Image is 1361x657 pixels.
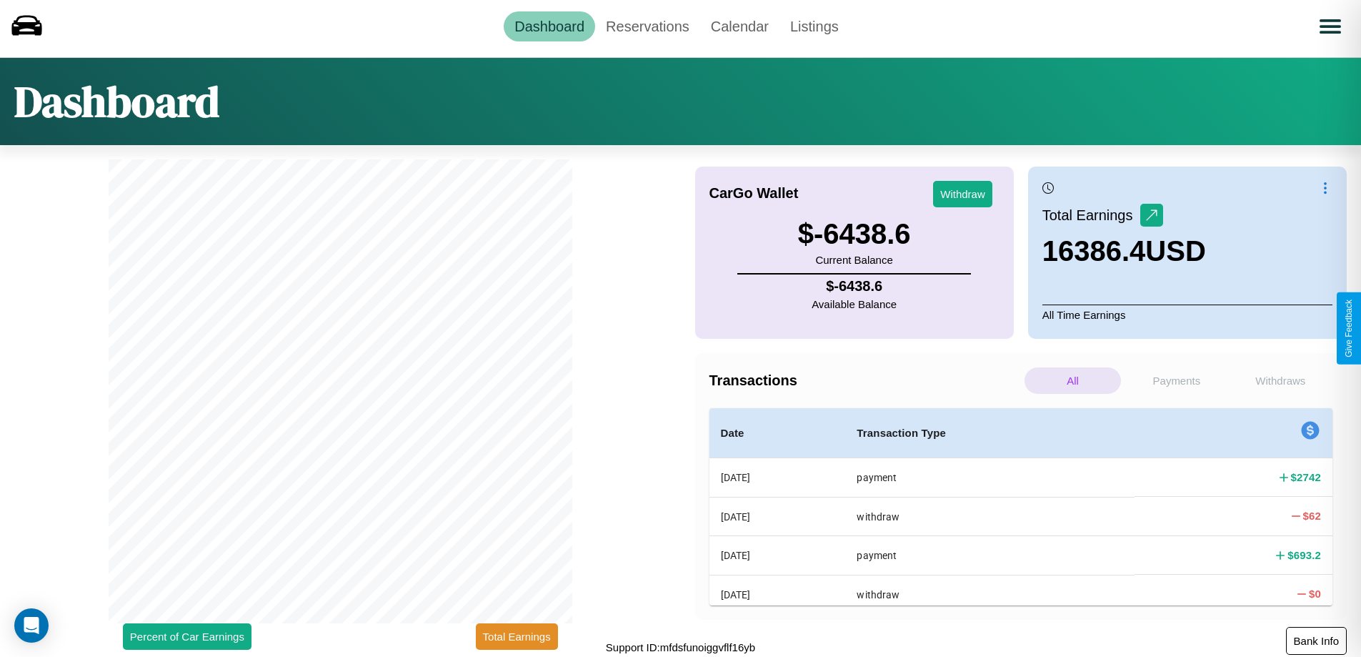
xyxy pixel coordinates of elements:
[1291,470,1321,485] h4: $ 2742
[1310,6,1350,46] button: Open menu
[1042,235,1206,267] h3: 16386.4 USD
[812,295,897,314] p: Available Balance
[476,623,558,650] button: Total Earnings
[857,425,1123,442] h4: Transaction Type
[1303,508,1322,523] h4: $ 62
[709,372,1021,389] h4: Transactions
[123,623,251,650] button: Percent of Car Earnings
[504,11,595,41] a: Dashboard
[812,278,897,295] h4: $ -6438.6
[709,536,846,575] th: [DATE]
[845,497,1135,535] th: withdraw
[845,458,1135,498] th: payment
[606,638,755,657] p: Support ID: mfdsfunoiggvflf16yb
[845,575,1135,613] th: withdraw
[1042,305,1332,325] p: All Time Earnings
[14,608,49,643] div: Open Intercom Messenger
[721,425,834,442] h4: Date
[595,11,700,41] a: Reservations
[845,536,1135,575] th: payment
[933,181,992,207] button: Withdraw
[1128,367,1225,394] p: Payments
[709,185,799,202] h4: CarGo Wallet
[709,458,846,498] th: [DATE]
[1025,367,1121,394] p: All
[1287,548,1321,563] h4: $ 693.2
[1286,627,1347,655] button: Bank Info
[709,497,846,535] th: [DATE]
[1232,367,1329,394] p: Withdraws
[1042,202,1140,228] p: Total Earnings
[779,11,849,41] a: Listings
[798,250,911,270] p: Current Balance
[700,11,779,41] a: Calendar
[14,72,219,131] h1: Dashboard
[798,218,911,250] h3: $ -6438.6
[709,575,846,613] th: [DATE]
[1309,586,1321,601] h4: $ 0
[1344,300,1354,357] div: Give Feedback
